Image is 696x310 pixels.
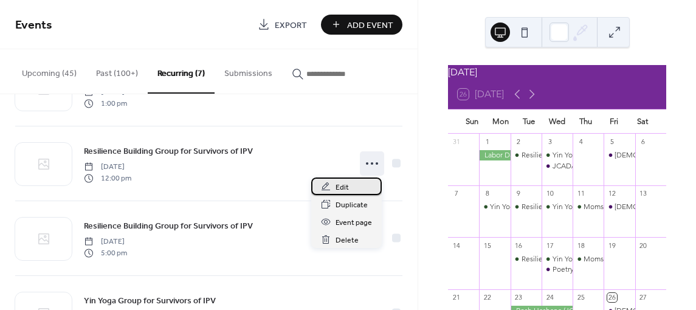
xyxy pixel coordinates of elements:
div: Wed [543,109,571,134]
span: Edit [336,181,349,194]
div: Resilience Building Group for Survivors of IPV [511,150,542,160]
div: 3 [545,137,554,146]
a: Resilience Building Group for Survivors of IPV [84,144,253,158]
div: 6 [639,137,648,146]
div: Moms dealing with IPV Workshop [584,202,692,212]
span: 5:00 pm [84,247,127,258]
div: Resilience Building Group for Survivors of IPV [511,254,542,264]
div: 23 [514,293,523,302]
div: 11 [576,189,585,198]
div: Sat [628,109,656,134]
div: Yin Yoga Group for Survivors of IPV [553,254,666,264]
span: 12:00 pm [84,173,131,184]
span: Yin Yoga Group for Survivors of IPV [84,295,216,308]
div: Poetry Workshop [542,264,573,275]
div: 10 [545,189,554,198]
div: Resilience Building Group for Survivors of IPV [522,254,670,264]
div: Labor Day (JCADA Closed) [479,150,510,160]
div: Yin Yoga Group for Survivors of IPV [542,202,573,212]
div: Fri [600,109,629,134]
div: 25 [576,293,585,302]
div: LGBTQIA+ Survivors of IPV Workshop [604,150,635,160]
div: Mon [486,109,515,134]
div: 14 [452,241,461,250]
div: Poetry Workshop [553,264,608,275]
span: [DATE] [84,236,127,247]
span: [DATE] [84,162,131,173]
div: 13 [639,189,648,198]
div: 7 [452,189,461,198]
span: Export [275,19,307,32]
span: 1:00 pm [84,98,127,109]
span: Resilience Building Group for Survivors of IPV [84,145,253,158]
div: JCADA Ambassadors Cohort Dalet [542,161,573,171]
div: Yin Yoga Group for Survivors of IPV [490,202,604,212]
div: 5 [607,137,616,146]
div: Sun [458,109,486,134]
div: 17 [545,241,554,250]
div: 24 [545,293,554,302]
div: 16 [514,241,523,250]
div: 2 [514,137,523,146]
button: Recurring (7) [148,49,215,94]
div: Resilience Building Group for Survivors of IPV [522,150,670,160]
div: Yin Yoga Group for Survivors of IPV [553,150,666,160]
a: Yin Yoga Group for Survivors of IPV [84,294,216,308]
div: Resilience Building Group for Survivors of IPV [522,202,670,212]
button: Submissions [215,49,282,92]
div: 21 [452,293,461,302]
span: Add Event [347,19,393,32]
span: Delete [336,234,359,247]
div: Tue [514,109,543,134]
div: Resilience Building Group for Survivors of IPV [511,202,542,212]
span: Event page [336,216,372,229]
button: Add Event [321,15,402,35]
div: Yin Yoga Group for Survivors of IPV [542,150,573,160]
div: [DATE] [448,65,666,80]
div: Moms dealing with IPV Workshop [573,202,604,212]
div: Yin Yoga Group for Survivors of IPV [479,202,510,212]
div: Moms dealing with IPV Workshop [584,254,692,264]
a: Resilience Building Group for Survivors of IPV [84,219,253,233]
div: 22 [483,293,492,302]
div: Yin Yoga Group for Survivors of IPV [553,202,666,212]
div: LGBTQIA+ Survivors of IPV Workshop [604,202,635,212]
div: 19 [607,241,616,250]
a: Export [249,15,316,35]
span: Events [15,13,52,37]
div: 8 [483,189,492,198]
div: 31 [452,137,461,146]
div: 20 [639,241,648,250]
div: Yin Yoga Group for Survivors of IPV [542,254,573,264]
button: Past (100+) [86,49,148,92]
button: Upcoming (45) [12,49,86,92]
div: 12 [607,189,616,198]
span: Duplicate [336,199,368,212]
div: 18 [576,241,585,250]
div: Moms dealing with IPV Workshop [573,254,604,264]
span: Resilience Building Group for Survivors of IPV [84,220,253,233]
div: 26 [607,293,616,302]
div: 4 [576,137,585,146]
div: 9 [514,189,523,198]
div: 27 [639,293,648,302]
div: JCADA Ambassadors [PERSON_NAME] [553,161,680,171]
div: 15 [483,241,492,250]
div: Thu [571,109,600,134]
div: 1 [483,137,492,146]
